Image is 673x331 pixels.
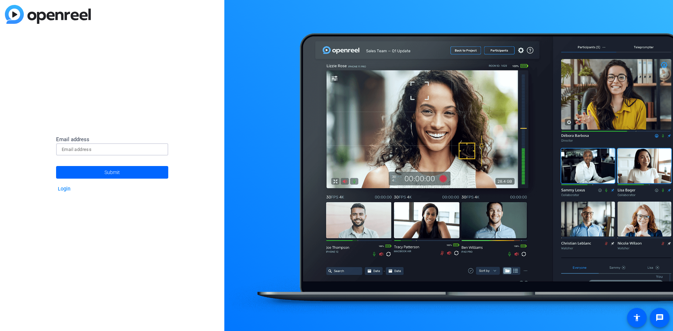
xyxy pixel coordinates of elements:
[633,313,641,322] mat-icon: accessibility
[655,313,664,322] mat-icon: message
[56,166,168,179] button: Submit
[58,186,70,192] a: Login
[5,5,91,24] img: blue-gradient.svg
[62,145,163,154] input: Email address
[104,164,120,181] span: Submit
[56,136,89,143] span: Email address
